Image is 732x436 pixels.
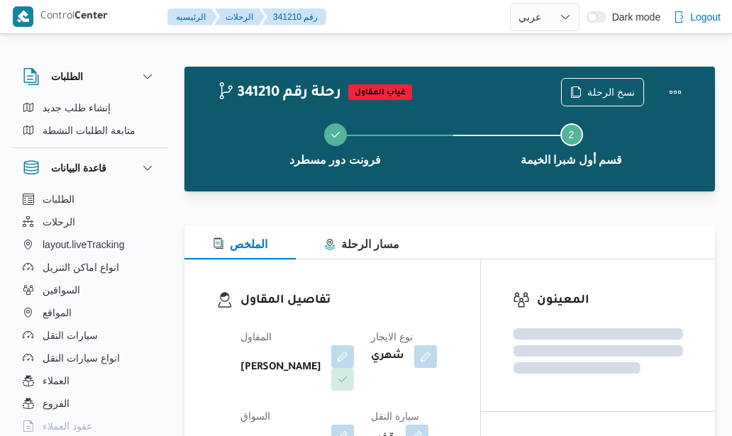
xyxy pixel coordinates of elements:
h3: الطلبات [51,68,83,85]
span: فرونت دور مسطرد [289,152,381,169]
span: العملاء [43,372,70,389]
button: العملاء [17,369,162,392]
b: Center [74,11,108,23]
span: سيارات النقل [43,327,98,344]
span: قسم أول شبرا الخيمة [521,152,622,169]
span: متابعة الطلبات النشطة [43,122,135,139]
span: إنشاء طلب جديد [43,99,111,116]
span: الفروع [43,395,70,412]
button: نسخ الرحلة [561,78,644,106]
button: قاعدة البيانات [23,160,156,177]
button: 341210 رقم [262,9,326,26]
span: انواع اماكن التنزيل [43,259,119,276]
button: layout.liveTracking [17,233,162,256]
button: الطلبات [23,68,156,85]
button: الرحلات [214,9,265,26]
svg: Step 1 is complete [330,129,341,140]
button: متابعة الطلبات النشطة [17,119,162,142]
button: قسم أول شبرا الخيمة [453,106,689,180]
button: السواقين [17,279,162,301]
button: انواع سيارات النقل [17,347,162,369]
button: إنشاء طلب جديد [17,96,162,119]
span: المقاول [240,331,272,342]
span: نسخ الرحلة [587,84,635,101]
span: نوع الايجار [371,331,413,342]
div: الطلبات [11,96,167,147]
button: الرئيسيه [167,9,217,26]
button: الفروع [17,392,162,415]
button: فرونت دور مسطرد [217,106,453,180]
button: الطلبات [17,188,162,211]
span: Logout [690,9,721,26]
span: 2 [569,129,575,140]
button: انواع اماكن التنزيل [17,256,162,279]
button: Actions [661,78,689,106]
span: السواقين [43,281,80,298]
span: الطلبات [43,191,74,208]
span: الرحلات [43,213,75,230]
span: مسار الرحلة [324,238,399,250]
button: المواقع [17,301,162,324]
span: عقود العملاء [43,418,92,435]
span: السواق [240,410,270,422]
span: layout.liveTracking [43,236,124,253]
h3: قاعدة البيانات [51,160,106,177]
h3: المعينون [537,291,683,311]
img: X8yXhbKr1z7QwAAAABJRU5ErkJggg== [13,6,33,27]
span: سيارة النقل [371,410,419,422]
span: Dark mode [606,11,660,23]
span: الملخص [213,238,267,250]
span: غياب المقاول [348,84,412,100]
b: [PERSON_NAME] [240,359,321,376]
span: انواع سيارات النقل [43,350,120,367]
b: غياب المقاول [355,89,406,97]
h3: تفاصيل المقاول [240,291,448,311]
h2: 341210 رحلة رقم [217,84,341,103]
button: سيارات النقل [17,324,162,347]
button: الرحلات [17,211,162,233]
b: شهري [371,348,404,365]
span: المواقع [43,304,72,321]
button: Logout [667,3,726,31]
